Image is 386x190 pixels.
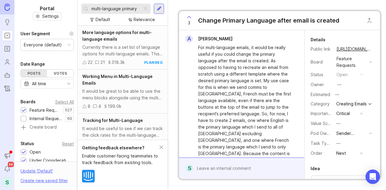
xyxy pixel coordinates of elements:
div: planned [144,60,163,65]
button: S [2,177,13,188]
span: Tracking for Multi-Language [82,118,143,123]
div: Internal Requests [30,115,62,122]
div: Feature Requests [30,107,60,114]
span: Settings [42,13,59,19]
div: Under Consideration [30,157,71,164]
div: Details [311,36,325,43]
div: Date Range [21,61,45,68]
div: Public link [311,46,332,52]
a: Portal [2,30,13,41]
div: — [337,81,341,88]
div: Default [96,16,110,23]
div: Sender Experience [336,130,367,137]
div: Create new saved filter [21,177,68,184]
a: More language options for multi-language emailsCurrently there is a set list of language options ... [78,26,168,70]
label: Task Type [311,141,332,146]
a: A[PERSON_NAME] [182,35,237,43]
div: Status [21,140,34,147]
div: Estimated [311,92,330,97]
h1: Portal [40,5,54,12]
div: — [336,140,340,147]
div: 318.3k [112,59,125,66]
button: Settings [33,12,62,20]
div: 22 [88,59,93,66]
p: 60 [67,116,72,121]
div: — [333,91,341,98]
div: Reset [62,142,74,145]
div: Open Intercom Messenger [365,170,380,184]
div: Critical [336,110,350,117]
div: Next [336,150,346,157]
input: Search... [91,5,140,12]
div: 4 [98,103,101,110]
a: Working Menu in Multi-Language EmailsIt would be great to be able to use the menu blocks alongsid... [78,70,168,114]
label: Pod Ownership [311,131,341,136]
div: Votes [47,70,73,77]
a: Roadmaps [2,43,13,54]
img: Canny Home [5,4,10,11]
div: — [336,120,340,127]
span: Working Menu in Multi-Language Emails [82,74,153,86]
img: Intercom logo [82,170,95,182]
div: User Segment [21,30,50,37]
div: Enable customer-facing teammates to track feedback from existing tools. [82,153,160,166]
label: Value Scale [311,121,334,126]
div: Status [311,71,332,78]
button: Notifications [2,164,13,174]
p: 527 [65,108,72,113]
a: Changelog [2,83,13,94]
div: Category [311,101,332,107]
div: Board [311,59,332,65]
a: Ideas [2,17,13,28]
a: Create board [21,125,74,130]
div: Change Primary Language after email is created [198,16,339,25]
div: Boards [21,98,36,105]
div: A [185,35,193,43]
a: Tracking for Multi-LanguageIt would be useful to see if we can track the click rates for the mult... [78,114,168,151]
button: Announcements [2,150,13,161]
div: 8 [88,103,90,110]
div: Posts [21,70,47,77]
div: 21 [100,59,105,66]
div: For multi-language emails, it would be really useful if you could change the primary language aft... [198,44,292,183]
label: Order [311,151,322,156]
div: Idea [311,165,320,172]
div: Owner [311,81,332,88]
div: Select All [55,100,74,104]
span: More language options for multi-language emails [82,30,152,42]
a: Users [2,57,13,67]
div: Everyone (default) [24,42,62,48]
div: Open [30,149,41,155]
div: All time [32,80,46,87]
div: Getting feedback elsewhere? [82,145,160,151]
div: Creating Emails [336,102,367,106]
div: open [337,71,348,78]
a: Autopilot [2,70,13,81]
label: Importance [311,111,333,116]
div: Relevance [134,16,155,23]
a: [URL][DOMAIN_NAME] [335,45,374,53]
div: It would be useful to see if we can track the click rates for the multi-language feature. Being a... [82,125,163,139]
button: Close button [363,14,375,26]
svg: toggle icon [64,81,74,86]
div: Feature Requests [337,55,367,69]
div: Update ' Default ' [21,168,53,177]
div: 199.0k [108,103,122,110]
span: 3 [188,20,190,26]
div: S [186,164,193,172]
span: 99 [8,162,14,167]
span: [PERSON_NAME] [198,36,233,41]
div: It would be great to be able to use the menu blocks alongside using the multi-language feature. R... [82,88,163,101]
div: Currently there is a set list of language options for multi-language emails. This is the request ... [82,44,163,57]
